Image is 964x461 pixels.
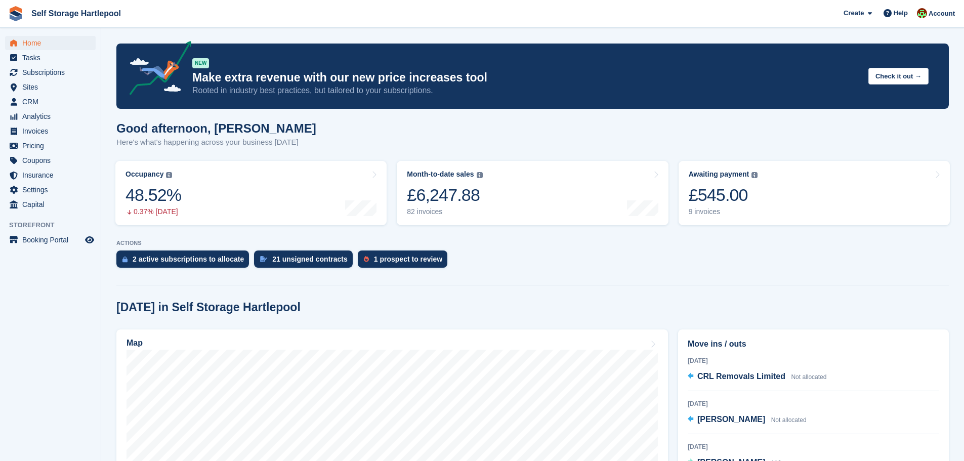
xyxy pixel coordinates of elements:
[125,207,181,216] div: 0.37% [DATE]
[688,442,939,451] div: [DATE]
[115,161,387,225] a: Occupancy 48.52% 0.37% [DATE]
[192,70,860,85] p: Make extra revenue with our new price increases tool
[358,250,452,273] a: 1 prospect to review
[397,161,668,225] a: Month-to-date sales £6,247.88 82 invoices
[22,95,83,109] span: CRM
[166,172,172,178] img: icon-info-grey-7440780725fd019a000dd9b08b2336e03edf1995a4989e88bcd33f0948082b44.svg
[407,170,474,179] div: Month-to-date sales
[689,170,749,179] div: Awaiting payment
[116,250,254,273] a: 2 active subscriptions to allocate
[22,124,83,138] span: Invoices
[22,153,83,167] span: Coupons
[894,8,908,18] span: Help
[125,170,163,179] div: Occupancy
[929,9,955,19] span: Account
[8,6,23,21] img: stora-icon-8386f47178a22dfd0bd8f6a31ec36ba5ce8667c1dd55bd0f319d3a0aa187defe.svg
[133,255,244,263] div: 2 active subscriptions to allocate
[697,415,765,424] span: [PERSON_NAME]
[5,51,96,65] a: menu
[22,109,83,123] span: Analytics
[22,36,83,50] span: Home
[121,41,192,99] img: price-adjustments-announcement-icon-8257ccfd72463d97f412b2fc003d46551f7dbcb40ab6d574587a9cd5c0d94...
[688,399,939,408] div: [DATE]
[688,356,939,365] div: [DATE]
[688,413,807,427] a: [PERSON_NAME] Not allocated
[5,168,96,182] a: menu
[5,36,96,50] a: menu
[5,95,96,109] a: menu
[917,8,927,18] img: Woods Removals
[5,233,96,247] a: menu
[868,68,929,85] button: Check it out →
[407,207,482,216] div: 82 invoices
[27,5,125,22] a: Self Storage Hartlepool
[688,370,826,384] a: CRL Removals Limited Not allocated
[22,168,83,182] span: Insurance
[22,80,83,94] span: Sites
[22,51,83,65] span: Tasks
[22,139,83,153] span: Pricing
[125,185,181,205] div: 48.52%
[116,121,316,135] h1: Good afternoon, [PERSON_NAME]
[260,256,267,262] img: contract_signature_icon-13c848040528278c33f63329250d36e43548de30e8caae1d1a13099fd9432cc5.svg
[791,373,826,381] span: Not allocated
[689,185,758,205] div: £545.00
[192,85,860,96] p: Rooted in industry best practices, but tailored to your subscriptions.
[374,255,442,263] div: 1 prospect to review
[697,372,785,381] span: CRL Removals Limited
[5,109,96,123] a: menu
[5,65,96,79] a: menu
[477,172,483,178] img: icon-info-grey-7440780725fd019a000dd9b08b2336e03edf1995a4989e88bcd33f0948082b44.svg
[688,338,939,350] h2: Move ins / outs
[5,183,96,197] a: menu
[22,65,83,79] span: Subscriptions
[364,256,369,262] img: prospect-51fa495bee0391a8d652442698ab0144808aea92771e9ea1ae160a38d050c398.svg
[116,137,316,148] p: Here's what's happening across your business [DATE]
[689,207,758,216] div: 9 invoices
[9,220,101,230] span: Storefront
[22,197,83,212] span: Capital
[5,80,96,94] a: menu
[116,301,301,314] h2: [DATE] in Self Storage Hartlepool
[5,197,96,212] a: menu
[5,139,96,153] a: menu
[771,416,807,424] span: Not allocated
[679,161,950,225] a: Awaiting payment £545.00 9 invoices
[751,172,758,178] img: icon-info-grey-7440780725fd019a000dd9b08b2336e03edf1995a4989e88bcd33f0948082b44.svg
[407,185,482,205] div: £6,247.88
[5,153,96,167] a: menu
[5,124,96,138] a: menu
[192,58,209,68] div: NEW
[122,256,128,263] img: active_subscription_to_allocate_icon-d502201f5373d7db506a760aba3b589e785aa758c864c3986d89f69b8ff3...
[844,8,864,18] span: Create
[272,255,348,263] div: 21 unsigned contracts
[254,250,358,273] a: 21 unsigned contracts
[83,234,96,246] a: Preview store
[116,240,949,246] p: ACTIONS
[22,183,83,197] span: Settings
[22,233,83,247] span: Booking Portal
[127,339,143,348] h2: Map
